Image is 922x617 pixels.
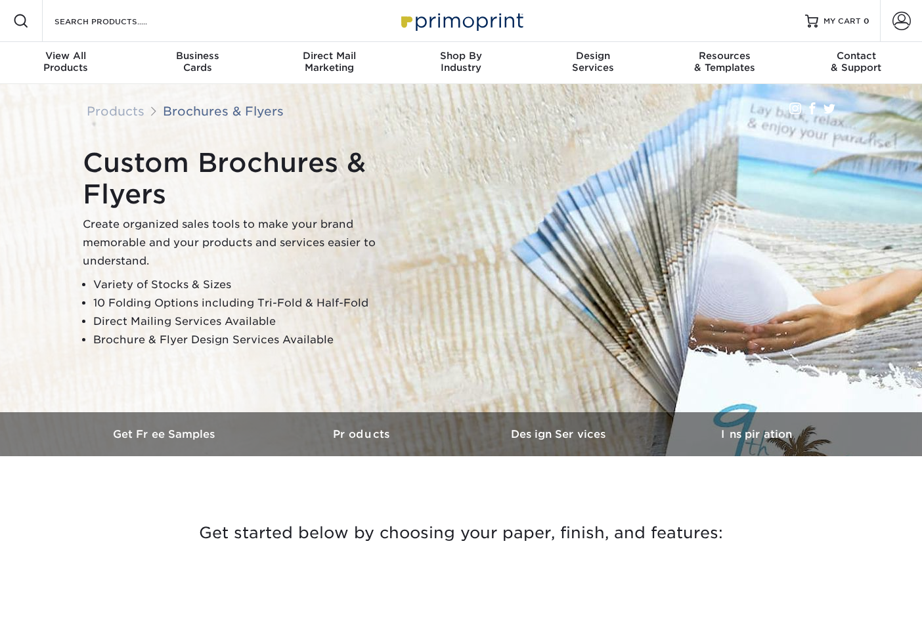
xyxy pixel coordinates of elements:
[263,50,395,62] span: Direct Mail
[395,50,527,74] div: Industry
[93,331,411,349] li: Brochure & Flyer Design Services Available
[659,50,791,62] span: Resources
[658,412,855,456] a: Inspiration
[93,276,411,294] li: Variety of Stocks & Sizes
[163,104,284,118] a: Brochures & Flyers
[395,42,527,84] a: Shop ByIndustry
[87,104,144,118] a: Products
[132,50,264,74] div: Cards
[527,42,659,84] a: DesignServices
[93,294,411,312] li: 10 Folding Options including Tri-Fold & Half-Fold
[395,50,527,62] span: Shop By
[823,16,861,27] span: MY CART
[790,50,922,62] span: Contact
[790,50,922,74] div: & Support
[395,7,527,35] img: Primoprint
[67,412,264,456] a: Get Free Samples
[263,42,395,84] a: Direct MailMarketing
[659,42,791,84] a: Resources& Templates
[132,42,264,84] a: BusinessCards
[264,412,461,456] a: Products
[53,13,181,29] input: SEARCH PRODUCTS.....
[527,50,659,74] div: Services
[264,428,461,440] h3: Products
[93,312,411,331] li: Direct Mailing Services Available
[77,503,845,563] h3: Get started below by choosing your paper, finish, and features:
[527,50,659,62] span: Design
[790,42,922,84] a: Contact& Support
[659,50,791,74] div: & Templates
[83,147,411,210] h1: Custom Brochures & Flyers
[461,428,658,440] h3: Design Services
[864,16,869,26] span: 0
[658,428,855,440] h3: Inspiration
[132,50,264,62] span: Business
[461,412,658,456] a: Design Services
[83,215,411,270] p: Create organized sales tools to make your brand memorable and your products and services easier t...
[67,428,264,440] h3: Get Free Samples
[263,50,395,74] div: Marketing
